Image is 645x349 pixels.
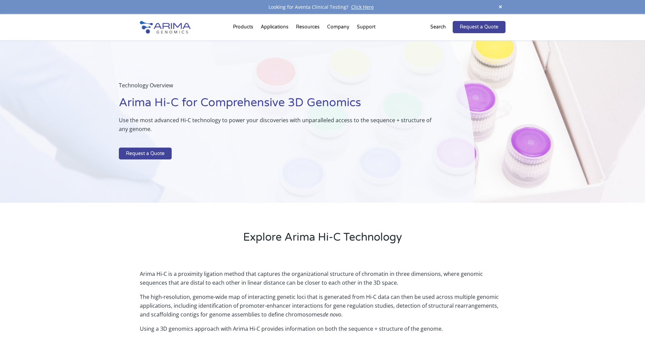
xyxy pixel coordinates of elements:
h1: Arima Hi-C for Comprehensive 3D Genomics [119,95,441,116]
p: Using a 3D genomics approach with Arima Hi-C provides information on both the sequence + structur... [140,324,506,333]
p: The high-resolution, genome-wide map of interacting genetic loci that is generated from Hi-C data... [140,292,506,324]
p: Search [430,23,446,31]
a: Click Here [348,4,377,10]
h2: Explore Arima Hi-C Technology [140,230,506,250]
p: Arima Hi-C is a proximity ligation method that captures the organizational structure of chromatin... [140,269,506,292]
img: Arima-Genomics-logo [140,21,191,34]
a: Request a Quote [453,21,506,33]
a: Request a Quote [119,148,172,160]
p: Technology Overview [119,81,441,95]
p: Use the most advanced Hi-C technology to power your discoveries with unparalleled access to the s... [119,116,441,139]
i: de novo [323,311,341,318]
div: Looking for Aventa Clinical Testing? [140,3,506,12]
